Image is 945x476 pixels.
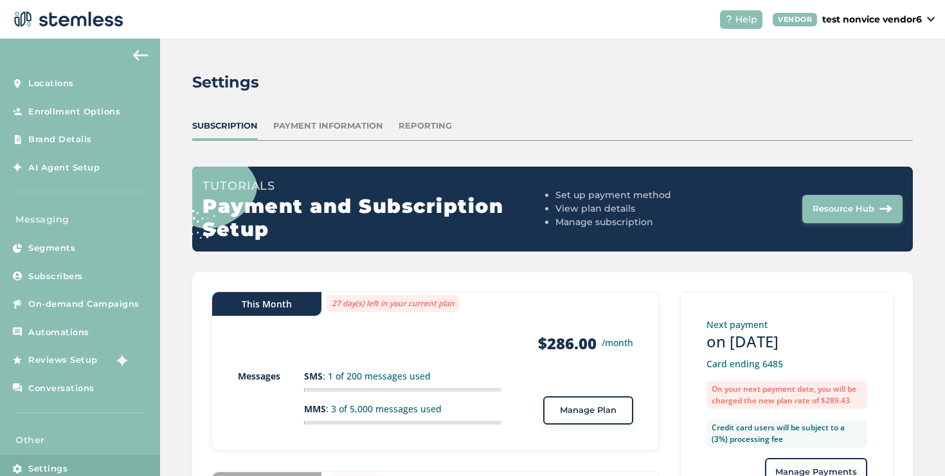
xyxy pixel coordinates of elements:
li: Manage subscription [555,215,726,229]
span: Enrollment Options [28,105,120,118]
h3: on [DATE] [706,331,867,352]
img: icon-arrow-back-accent-c549486e.svg [133,50,148,60]
span: Automations [28,326,89,339]
img: icon-help-white-03924b79.svg [725,15,733,23]
img: glitter-stars-b7820f95.gif [107,347,133,373]
span: AI Agent Setup [28,161,100,174]
small: /month [602,336,633,349]
iframe: Chat Widget [881,414,945,476]
h2: Payment and Subscription Setup [203,195,550,241]
span: Segments [28,242,75,255]
p: Card ending 6485 [706,357,867,371]
div: Payment Information [273,120,383,133]
span: Brand Details [28,133,92,146]
div: VENDOR [773,13,817,26]
img: logo-dark-0685b13c.svg [10,6,123,32]
span: Manage Plan [560,404,616,417]
span: Settings [28,462,67,475]
li: Set up payment method [555,188,726,202]
button: Resource Hub [802,195,903,223]
span: Subscribers [28,270,83,283]
strong: SMS [304,370,323,382]
label: 27 day(s) left in your current plan [327,295,460,312]
span: Reviews Setup [28,354,98,367]
button: Manage Plan [543,396,633,425]
span: Conversations [28,382,94,395]
span: Locations [28,77,74,90]
strong: MMS [304,403,326,415]
h2: Settings [192,71,259,94]
label: Credit card users will be subject to a (3%) processing fee [706,419,867,448]
span: Help [735,13,757,26]
span: On-demand Campaigns [28,298,139,311]
p: : 1 of 200 messages used [304,369,501,383]
p: test nonvice vendor6 [822,13,922,26]
span: Resource Hub [813,203,874,215]
div: Reporting [399,120,452,133]
p: Next payment [706,318,867,331]
h3: Tutorials [203,177,550,195]
li: View plan details [555,202,726,215]
div: This Month [212,292,321,316]
img: icon_down-arrow-small-66adaf34.svg [927,17,935,22]
label: On your next payment date, you will be charged the new plan rate of $289.43 [706,381,867,409]
p: : 3 of 5,000 messages used [304,402,501,416]
strong: $286.00 [538,333,597,354]
p: Messages [238,369,303,383]
div: Subscription [192,120,258,133]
